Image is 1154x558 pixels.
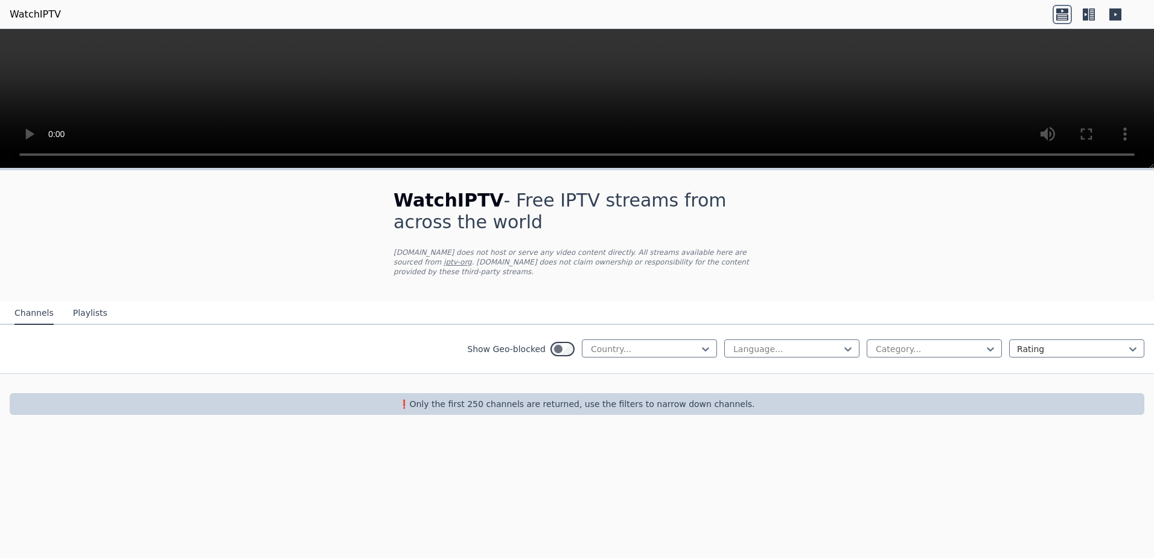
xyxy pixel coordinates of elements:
h1: - Free IPTV streams from across the world [394,190,760,233]
button: Playlists [73,302,107,325]
p: ❗️Only the first 250 channels are returned, use the filters to narrow down channels. [14,398,1140,410]
label: Show Geo-blocked [467,343,546,355]
a: WatchIPTV [10,7,61,22]
p: [DOMAIN_NAME] does not host or serve any video content directly. All streams available here are s... [394,248,760,277]
a: iptv-org [444,258,472,266]
span: WatchIPTV [394,190,504,211]
button: Channels [14,302,54,325]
